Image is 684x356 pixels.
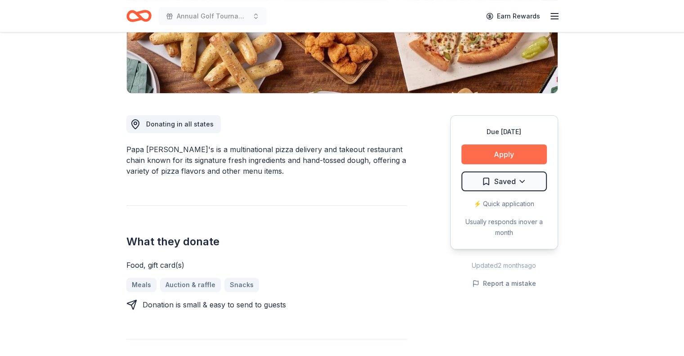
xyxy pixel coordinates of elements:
[494,176,516,187] span: Saved
[450,260,558,271] div: Updated 2 months ago
[461,171,547,191] button: Saved
[472,278,536,289] button: Report a mistake
[160,278,221,292] a: Auction & raffle
[481,8,545,24] a: Earn Rewards
[143,299,286,310] div: Donation is small & easy to send to guests
[126,144,407,176] div: Papa [PERSON_NAME]'s is a multinational pizza delivery and takeout restaurant chain known for its...
[461,198,547,209] div: ⚡️ Quick application
[461,126,547,137] div: Due [DATE]
[177,11,249,22] span: Annual Golf Tournament
[146,120,214,128] span: Donating in all states
[126,5,152,27] a: Home
[126,278,156,292] a: Meals
[461,216,547,238] div: Usually responds in over a month
[224,278,259,292] a: Snacks
[461,144,547,164] button: Apply
[126,260,407,270] div: Food, gift card(s)
[126,234,407,249] h2: What they donate
[159,7,267,25] button: Annual Golf Tournament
